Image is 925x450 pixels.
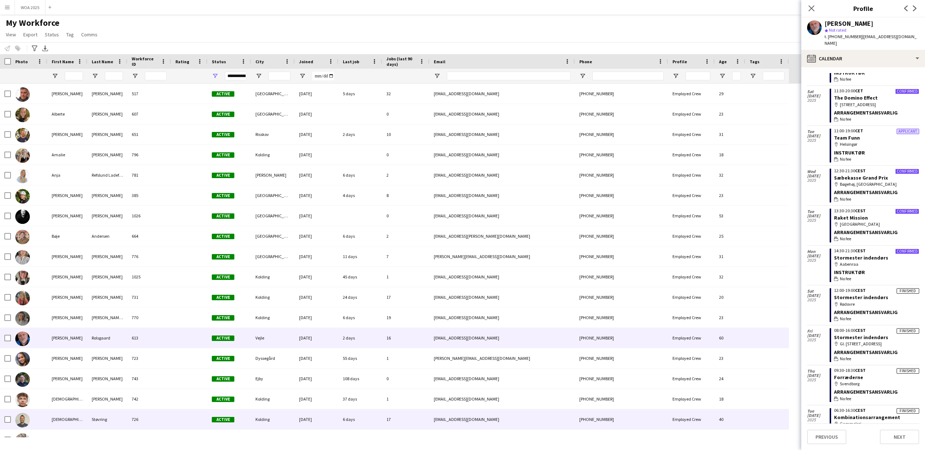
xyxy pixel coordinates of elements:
[87,165,127,185] div: Refslund Ladefoged
[668,409,715,429] div: Employed Crew
[807,430,846,444] button: Previous
[15,372,30,387] img: Cecilie Davidsen
[715,348,745,368] div: 23
[15,291,30,305] img: Caroline Sommer
[807,134,830,138] span: [DATE]
[87,104,127,124] div: [PERSON_NAME]
[715,389,745,409] div: 18
[668,104,715,124] div: Employed Crew
[295,348,338,368] div: [DATE]
[834,294,888,301] a: Stormester indendørs
[47,104,87,124] div: Alberte
[251,185,295,205] div: [GEOGRAPHIC_DATA]
[880,430,919,444] button: Next
[269,72,290,80] input: City Filter Input
[579,73,586,79] button: Open Filter Menu
[434,59,445,64] span: Email
[251,308,295,328] div: Kolding
[668,389,715,409] div: Employed Crew
[47,328,87,348] div: [PERSON_NAME]
[447,72,571,80] input: Email Filter Input
[15,87,30,102] img: Adam Garlin Larsen
[834,89,919,93] div: 11:30-20:00
[15,108,30,122] img: Alberte Dan
[251,206,295,226] div: [GEOGRAPHIC_DATA]
[338,430,382,450] div: 24 days
[732,72,741,80] input: Age Filter Input
[382,348,429,368] div: 1
[295,369,338,389] div: [DATE]
[575,206,668,226] div: [PHONE_NUMBER]
[127,165,171,185] div: 781
[251,226,295,246] div: [GEOGRAPHIC_DATA]
[47,185,87,205] div: [PERSON_NAME]
[338,287,382,307] div: 24 days
[579,59,592,64] span: Phone
[63,30,77,39] a: Tag
[834,101,919,108] div: [STREET_ADDRESS]
[895,89,919,94] div: Confirmed
[295,328,338,348] div: [DATE]
[127,84,171,104] div: 517
[52,73,58,79] button: Open Filter Menu
[87,206,127,226] div: [PERSON_NAME]
[825,20,873,27] div: [PERSON_NAME]
[251,430,295,450] div: [GEOGRAPHIC_DATA]
[434,73,440,79] button: Open Filter Menu
[15,169,30,183] img: Anja Refslund Ladefoged
[575,409,668,429] div: [PHONE_NUMBER]
[575,84,668,104] div: [PHONE_NUMBER]
[87,246,127,266] div: [PERSON_NAME]
[575,104,668,124] div: [PHONE_NUMBER]
[15,0,45,15] button: WOA 2025
[87,369,127,389] div: [PERSON_NAME]
[175,59,189,64] span: Rating
[212,132,234,137] span: Active
[312,72,334,80] input: Joined Filter Input
[834,254,888,261] a: Stormester indendørs
[715,246,745,266] div: 31
[575,389,668,409] div: [PHONE_NUMBER]
[575,267,668,287] div: [PHONE_NUMBER]
[668,348,715,368] div: Employed Crew
[668,124,715,144] div: Employed Crew
[668,308,715,328] div: Employed Crew
[801,4,925,13] h3: Profile
[801,50,925,67] div: Calendar
[382,409,429,429] div: 17
[429,430,575,450] div: [EMAIL_ADDRESS][DOMAIN_NAME]
[6,31,16,38] span: View
[23,31,37,38] span: Export
[127,206,171,226] div: 1026
[132,56,158,67] span: Workforce ID
[47,206,87,226] div: [PERSON_NAME]
[47,267,87,287] div: [PERSON_NAME]
[382,430,429,450] div: 1
[668,369,715,389] div: Employed Crew
[87,328,127,348] div: Rolsgaard
[382,104,429,124] div: 0
[750,59,759,64] span: Tags
[575,328,668,348] div: [PHONE_NUMBER]
[668,206,715,226] div: Employed Crew
[87,124,127,144] div: [PERSON_NAME]
[47,348,87,368] div: [PERSON_NAME]
[251,145,295,165] div: Kolding
[338,389,382,409] div: 37 days
[715,287,745,307] div: 20
[382,145,429,165] div: 0
[251,165,295,185] div: [PERSON_NAME]
[575,226,668,246] div: [PHONE_NUMBER]
[15,148,30,163] img: Amalie Poulin
[429,246,575,266] div: [PERSON_NAME][EMAIL_ADDRESS][DOMAIN_NAME]
[127,409,171,429] div: 726
[127,185,171,205] div: 385
[66,31,74,38] span: Tag
[382,165,429,185] div: 2
[429,104,575,124] div: [EMAIL_ADDRESS][DOMAIN_NAME]
[127,124,171,144] div: 651
[807,129,830,134] span: Tue
[87,308,127,328] div: [PERSON_NAME] [PERSON_NAME]
[834,374,863,381] a: Forræderne
[668,165,715,185] div: Employed Crew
